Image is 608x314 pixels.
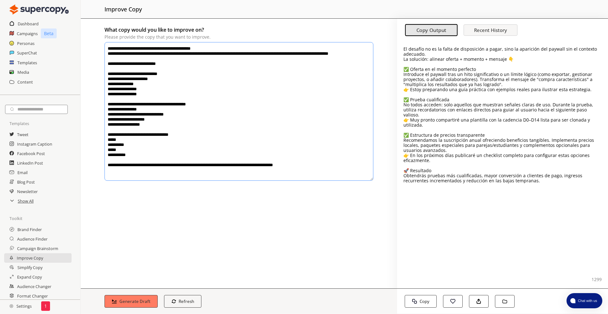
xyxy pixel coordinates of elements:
p: Recomendamos la suscripción anual ofreciendo beneficios tangibles. Implementa precios locales, pa... [403,138,602,153]
p: 👉 En los próximos días publicaré un checklist completo para configurar estas opciones eficazmente. [403,153,602,163]
a: Audience Changer [17,282,51,291]
a: Dashboard [18,19,39,28]
a: Facebook Post [17,149,45,158]
p: La solución: alinear oferta + momento + mensaje 👇 [403,57,602,62]
a: Newsletter [17,187,38,196]
a: Templates [17,58,37,67]
a: Format Changer [17,291,48,301]
p: ✅ Prueba cualificada [403,97,602,102]
a: Improve Copy [17,253,43,263]
textarea: originalCopy-textarea [104,42,373,181]
button: Copy [405,295,437,308]
a: Personas [17,39,35,48]
b: Generate Draft [119,298,150,304]
a: Campaigns [17,29,38,38]
button: Generate Draft [104,295,158,308]
p: 1 [44,304,47,309]
b: Copy [420,298,429,304]
a: LinkedIn Post [17,158,43,168]
h2: improve copy [104,3,142,15]
a: Expand Copy [17,272,42,282]
p: El desafío no es la falta de disposición a pagar, sino la aparición del paywall sin el contexto a... [403,47,602,57]
a: SuperChat [17,48,37,58]
img: Close [9,304,13,308]
b: Recent History [474,27,507,33]
a: Blog Post [17,177,35,187]
a: Email [17,168,28,177]
a: Campaign Brainstorm [17,244,58,253]
p: 1299 [592,277,602,282]
button: Refresh [164,295,202,308]
button: atlas-launcher [567,293,602,308]
p: ✅ Oferta en el momento perfecto [403,67,602,72]
p: 👉 Muy pronto compartiré una plantilla con la cadencia D0–D14 lista para ser clonada y utilizada. [403,117,602,128]
p: Please provide the copy that you want to improve. [104,35,373,40]
p: No todos acceden: solo aquellos que muestran señales claras de uso. Durante la prueba, utiliza re... [403,102,602,117]
a: Show All [18,196,34,206]
h2: What copy would you like to improve on? [104,25,373,35]
button: Recent History [464,24,517,36]
button: Copy Output [405,24,458,36]
p: 👉 Estoy preparando una guía práctica con ejemplos reales para ilustrar esta estrategia. [403,87,602,92]
a: Brand Finder [17,225,42,234]
p: Introduce el paywall tras un hito significativo o un límite lógico (como exportar, gestionar proy... [403,72,602,87]
p: Obtendrás pruebas más cualificadas, mayor conversión a clientes de pago, ingresos recurrentes inc... [403,173,602,183]
p: ✅ Estructura de precios transparente [403,133,602,138]
a: Audience Finder [17,234,47,244]
a: Content [17,77,33,87]
img: Close [9,3,69,16]
b: Refresh [179,298,194,304]
a: Simplify Copy [17,263,42,272]
span: Chat with us [575,298,598,303]
a: Tweet [17,130,28,139]
a: Instagram Caption [17,139,52,149]
a: Media [17,67,29,77]
p: Beta [41,28,57,38]
b: Copy Output [416,27,446,34]
p: 🚀 Resultado [403,168,602,173]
